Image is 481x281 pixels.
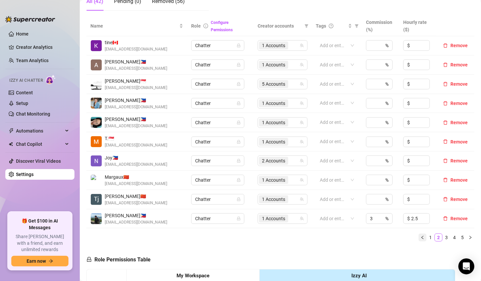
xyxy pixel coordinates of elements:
[300,217,304,221] span: team
[16,58,49,63] a: Team Analytics
[237,159,241,163] span: lock
[440,215,470,223] button: Remove
[195,175,240,185] span: Chatter
[195,194,240,204] span: Chatter
[237,178,241,182] span: lock
[105,135,167,142] span: T. 🇸🇬
[262,61,285,68] span: 1 Accounts
[16,172,34,177] a: Settings
[419,234,426,241] li: Previous Page
[195,137,240,147] span: Chatter
[316,22,326,30] span: Tags
[105,77,167,85] span: [PERSON_NAME] 🇸🇬
[300,197,304,201] span: team
[443,120,448,125] span: delete
[237,63,241,67] span: lock
[105,212,167,219] span: [PERSON_NAME] 🇵🇭
[259,138,288,146] span: 1 Accounts
[362,16,399,36] th: Commission (%)
[440,195,470,203] button: Remove
[91,155,102,166] img: Joy
[450,234,458,241] li: 4
[195,118,240,128] span: Chatter
[9,77,43,84] span: Izzy AI Chatter
[421,235,424,239] span: left
[443,178,448,182] span: delete
[458,258,474,274] div: Open Intercom Messenger
[450,139,468,144] span: Remove
[450,43,468,48] span: Remove
[443,234,450,241] a: 3
[195,214,240,224] span: Chatter
[237,44,241,47] span: lock
[451,234,458,241] a: 4
[46,75,56,84] img: AI Chatter
[440,157,470,165] button: Remove
[262,138,285,145] span: 1 Accounts
[237,217,241,221] span: lock
[443,43,448,48] span: delete
[300,63,304,67] span: team
[259,215,288,223] span: 1 Accounts
[105,161,167,168] span: [EMAIL_ADDRESS][DOMAIN_NAME]
[440,42,470,49] button: Remove
[259,176,288,184] span: 1 Accounts
[237,140,241,144] span: lock
[91,79,102,90] img: Wyne
[91,98,102,109] img: Beverly Llamosa
[11,256,68,266] button: Earn nowarrow-right
[259,80,288,88] span: 5 Accounts
[450,197,468,202] span: Remove
[195,60,240,70] span: Chatter
[427,234,434,241] a: 1
[353,21,360,31] span: filter
[105,154,167,161] span: Joy 🇵🇭
[16,111,50,117] a: Chat Monitoring
[440,176,470,184] button: Remove
[91,59,102,70] img: Angelica Cuyos
[105,123,167,129] span: [EMAIL_ADDRESS][DOMAIN_NAME]
[259,42,288,49] span: 1 Accounts
[105,142,167,148] span: [EMAIL_ADDRESS][DOMAIN_NAME]
[105,104,167,110] span: [EMAIL_ADDRESS][DOMAIN_NAME]
[49,259,53,263] span: arrow-right
[300,178,304,182] span: team
[304,24,308,28] span: filter
[440,99,470,107] button: Remove
[91,213,102,224] img: John
[450,81,468,87] span: Remove
[459,234,466,241] a: 5
[399,16,436,36] th: Hourly rate ($)
[450,120,468,125] span: Remove
[443,82,448,86] span: delete
[450,177,468,183] span: Remove
[90,22,178,30] span: Name
[440,138,470,146] button: Remove
[5,16,55,23] img: logo-BBDzfeDw.svg
[211,20,233,32] a: Configure Permissions
[468,235,472,239] span: right
[259,157,288,165] span: 2 Accounts
[259,99,288,107] span: 1 Accounts
[300,44,304,47] span: team
[91,175,102,186] img: Margaux
[105,85,167,91] span: [EMAIL_ADDRESS][DOMAIN_NAME]
[105,181,167,187] span: [EMAIL_ADDRESS][DOMAIN_NAME]
[237,121,241,125] span: lock
[300,121,304,125] span: team
[440,119,470,127] button: Remove
[16,139,63,149] span: Chat Copilot
[443,62,448,67] span: delete
[443,158,448,163] span: delete
[91,117,102,128] img: connie
[16,126,63,136] span: Automations
[426,234,434,241] li: 1
[16,42,69,52] a: Creator Analytics
[300,82,304,86] span: team
[105,200,167,206] span: [EMAIL_ADDRESS][DOMAIN_NAME]
[434,234,442,241] li: 2
[259,119,288,127] span: 1 Accounts
[105,58,167,65] span: [PERSON_NAME] 🇵🇭
[440,80,470,88] button: Remove
[91,40,102,51] img: tine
